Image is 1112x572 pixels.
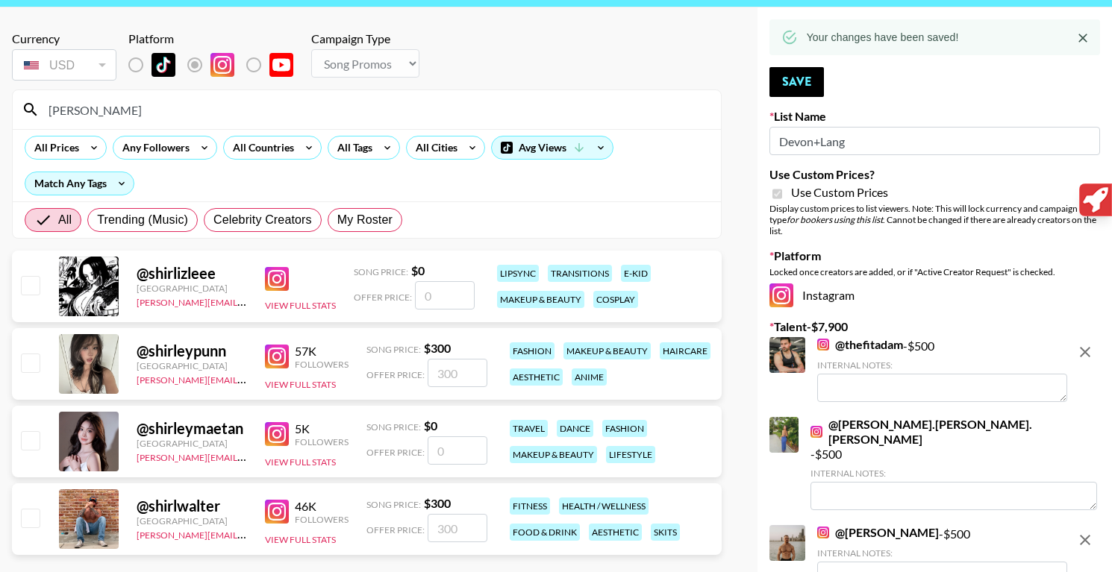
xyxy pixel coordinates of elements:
[510,446,597,463] div: makeup & beauty
[137,527,428,541] a: [PERSON_NAME][EMAIL_ADDRESS][PERSON_NAME][DOMAIN_NAME]
[12,46,116,84] div: Currency is locked to USD
[97,211,188,229] span: Trending (Music)
[12,31,116,46] div: Currency
[137,294,357,308] a: [PERSON_NAME][EMAIL_ADDRESS][DOMAIN_NAME]
[137,360,247,371] div: [GEOGRAPHIC_DATA]
[593,291,638,308] div: cosplay
[137,264,247,283] div: @ shirlizleee
[424,496,451,510] strong: $ 300
[769,266,1100,277] div: Locked once creators are added, or if "Active Creator Request" is checked.
[311,31,419,46] div: Campaign Type
[817,337,1067,402] div: - $ 500
[769,283,793,307] img: Instagram
[224,136,297,159] div: All Countries
[810,426,822,438] img: Instagram
[265,534,336,545] button: View Full Stats
[366,499,421,510] span: Song Price:
[497,265,539,282] div: lipsync
[621,265,651,282] div: e-kid
[1070,525,1100,555] button: remove
[366,524,425,535] span: Offer Price:
[769,319,1100,334] label: Talent - $ 7,900
[354,292,412,303] span: Offer Price:
[25,172,134,195] div: Match Any Tags
[510,342,555,359] div: fashion
[295,359,349,370] div: Followers
[265,456,336,468] button: View Full Stats
[113,136,193,159] div: Any Followers
[265,345,289,368] img: Instagram
[337,211,393,229] span: My Roster
[810,417,1097,447] a: @[PERSON_NAME].[PERSON_NAME].[PERSON_NAME]
[137,515,247,527] div: [GEOGRAPHIC_DATA]
[510,497,550,515] div: fitness
[557,420,593,437] div: dance
[137,371,357,386] a: [PERSON_NAME][EMAIL_ADDRESS][DOMAIN_NAME]
[817,337,903,352] a: @thefitadam
[769,248,1100,263] label: Platform
[817,547,1067,559] div: Internal Notes:
[1070,337,1100,367] button: remove
[366,344,421,355] span: Song Price:
[497,291,584,308] div: makeup & beauty
[137,283,247,294] div: [GEOGRAPHIC_DATA]
[366,421,421,433] span: Song Price:
[559,497,649,515] div: health / wellness
[810,468,1097,479] div: Internal Notes:
[769,109,1100,124] label: List Name
[817,527,829,538] img: Instagram
[807,24,959,51] div: Your changes have been saved!
[210,53,234,77] img: Instagram
[328,136,375,159] div: All Tags
[152,53,175,77] img: TikTok
[769,167,1100,182] label: Use Custom Prices?
[354,266,408,277] span: Song Price:
[269,53,293,77] img: YouTube
[295,514,349,525] div: Followers
[651,524,680,541] div: skits
[606,446,655,463] div: lifestyle
[424,341,451,355] strong: $ 300
[572,368,607,386] div: anime
[817,339,829,351] img: Instagram
[769,283,1100,307] div: Instagram
[137,449,357,463] a: [PERSON_NAME][EMAIL_ADDRESS][DOMAIN_NAME]
[137,342,247,360] div: @ shirleypunn
[817,525,939,540] a: @[PERSON_NAME]
[510,368,563,386] div: aesthetic
[411,263,425,277] strong: $ 0
[769,203,1100,236] div: Display custom prices to list viewers. Note: This will lock currency and campaign type . Cannot b...
[295,344,349,359] div: 57K
[265,500,289,524] img: Instagram
[548,265,612,282] div: transitions
[128,49,305,81] div: List locked to Instagram.
[366,447,425,458] span: Offer Price:
[810,417,1097,510] div: - $ 500
[15,52,113,78] div: USD
[366,369,425,380] span: Offer Price:
[407,136,460,159] div: All Cities
[40,98,712,122] input: Search by User Name
[137,419,247,438] div: @ shirleymaetan
[25,136,82,159] div: All Prices
[265,422,289,446] img: Instagram
[415,281,475,309] input: 0
[295,499,349,514] div: 46K
[128,31,305,46] div: Platform
[137,497,247,515] div: @ shirlwalter
[563,342,651,359] div: makeup & beauty
[589,524,642,541] div: aesthetic
[213,211,312,229] span: Celebrity Creators
[295,436,349,447] div: Followers
[602,420,647,437] div: fashion
[817,359,1067,371] div: Internal Notes:
[265,379,336,390] button: View Full Stats
[769,67,824,97] button: Save
[510,524,580,541] div: food & drink
[787,214,883,225] em: for bookers using this list
[424,418,437,433] strong: $ 0
[58,211,72,229] span: All
[428,514,487,542] input: 300
[265,300,336,311] button: View Full Stats
[1072,27,1094,49] button: Close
